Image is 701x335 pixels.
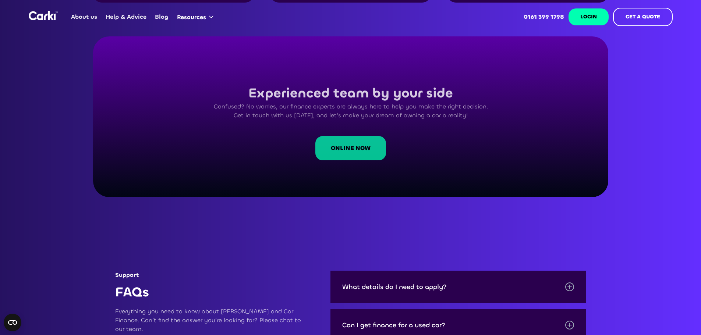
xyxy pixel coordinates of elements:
a: ONLINE NOW [315,136,386,160]
a: GET A QUOTE [613,8,673,26]
div: Everything you need to know about [PERSON_NAME] and Car Finance. Can’t find the answer you’re loo... [115,307,307,334]
img: Logo [29,11,58,20]
a: About us [67,3,102,31]
strong: ONLINE NOW [331,144,371,152]
strong: LOGIN [580,13,597,20]
div: Support [115,271,307,279]
h2: Experienced team by your side [209,85,492,102]
div: Can I get finance for a used car? [342,321,445,329]
strong: 0161 399 1798 [524,13,564,21]
div: Resources [173,3,221,31]
div: Resources [177,13,206,21]
a: LOGIN [569,8,609,25]
a: home [29,11,58,20]
div: What details do I need to apply? [342,283,447,291]
a: 0161 399 1798 [519,3,568,31]
h2: FAQs [115,284,307,301]
a: Blog [151,3,173,31]
a: Help & Advice [102,3,151,31]
strong: GET A QUOTE [626,13,660,20]
div: Confused? No worries, our finance experts are always here to help you make the right decision. Ge... [209,102,492,120]
button: Open CMP widget [4,314,21,331]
